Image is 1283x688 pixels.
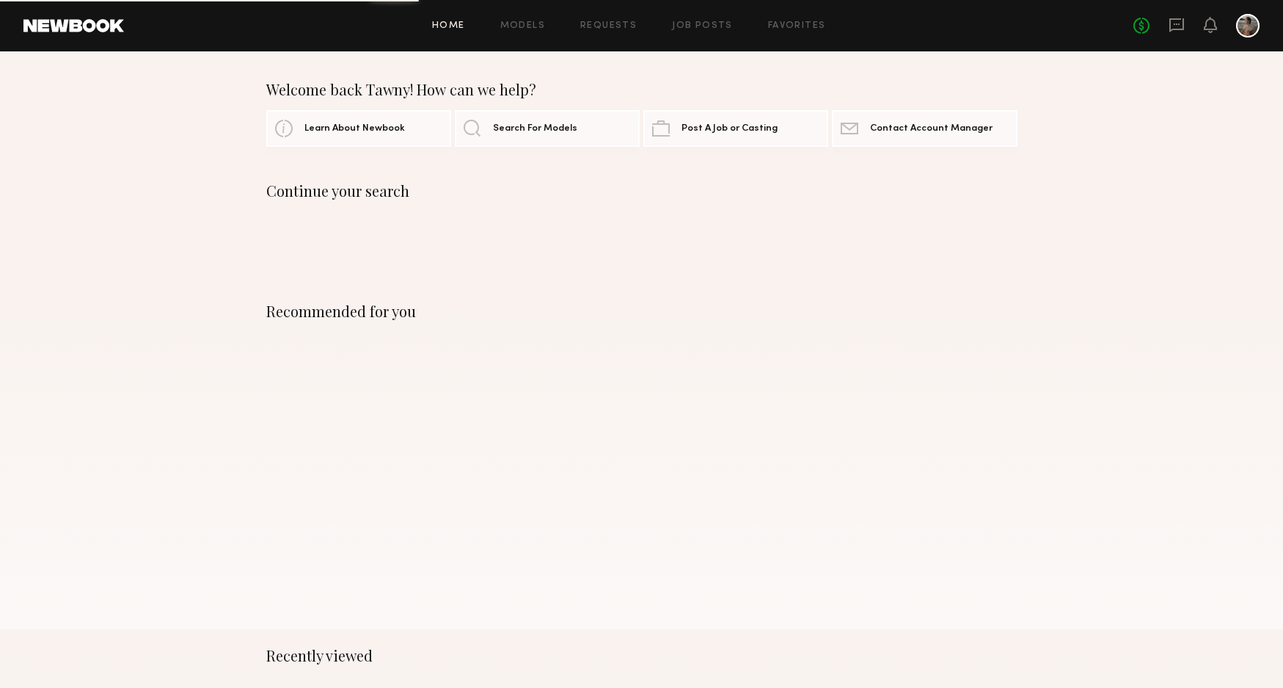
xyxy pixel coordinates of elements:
a: Contact Account Manager [832,110,1017,147]
div: Recommended for you [266,303,1017,320]
a: Search For Models [455,110,640,147]
span: Post A Job or Casting [681,124,778,134]
div: Recently viewed [266,647,1017,665]
a: Learn About Newbook [266,110,451,147]
a: Requests [580,21,637,31]
span: Search For Models [493,124,577,134]
span: Contact Account Manager [870,124,993,134]
span: Learn About Newbook [304,124,405,134]
a: Models [500,21,545,31]
a: Favorites [768,21,826,31]
div: Welcome back Tawny! How can we help? [266,81,1017,98]
a: Home [432,21,465,31]
div: Continue your search [266,182,1017,200]
a: T [1236,14,1260,37]
a: Post A Job or Casting [643,110,828,147]
a: Job Posts [672,21,733,31]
